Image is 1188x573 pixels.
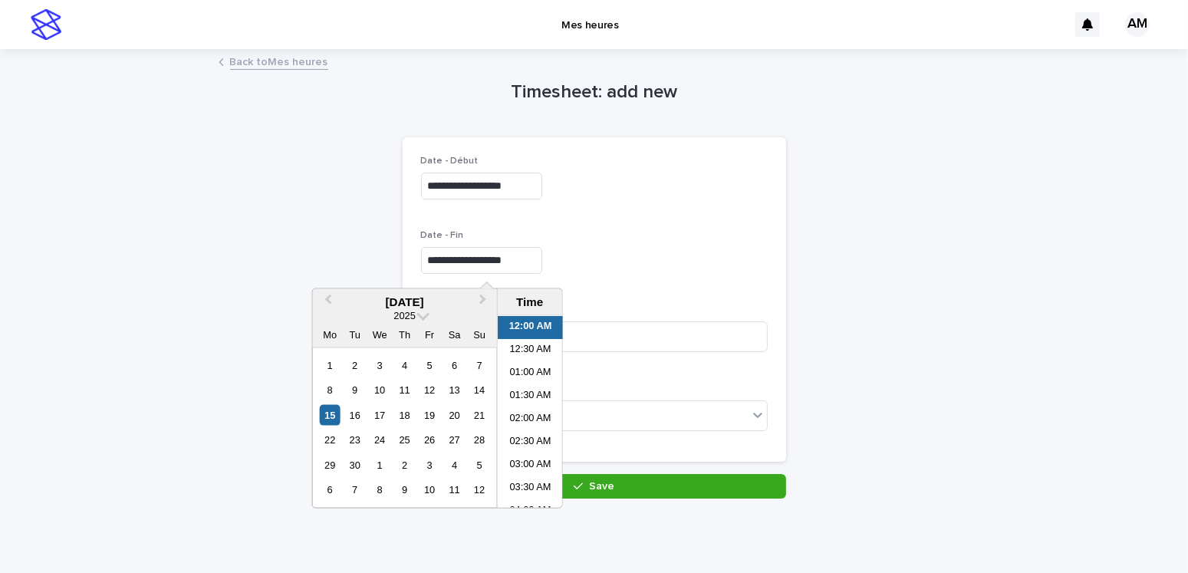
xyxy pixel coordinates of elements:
[498,339,563,362] li: 12:30 AM
[313,295,497,309] div: [DATE]
[344,405,365,426] div: Choose Tuesday, 16 September 2025
[502,295,558,309] div: Time
[421,231,464,240] span: Date - Fin
[498,362,563,385] li: 01:00 AM
[344,324,365,345] div: Tu
[394,405,415,426] div: Choose Thursday, 18 September 2025
[469,479,489,500] div: Choose Sunday, 12 October 2025
[444,324,465,345] div: Sa
[314,291,339,315] button: Previous Month
[498,477,563,500] li: 03:30 AM
[370,355,390,376] div: Choose Wednesday, 3 September 2025
[469,455,489,476] div: Choose Sunday, 5 October 2025
[498,385,563,408] li: 01:30 AM
[370,405,390,426] div: Choose Wednesday, 17 September 2025
[370,324,390,345] div: We
[320,430,341,450] div: Choose Monday, 22 September 2025
[469,380,489,400] div: Choose Sunday, 14 September 2025
[394,479,415,500] div: Choose Thursday, 9 October 2025
[444,355,465,376] div: Choose Saturday, 6 September 2025
[444,405,465,426] div: Choose Saturday, 20 September 2025
[498,431,563,454] li: 02:30 AM
[498,316,563,339] li: 12:00 AM
[393,310,415,321] span: 2025
[420,430,440,450] div: Choose Friday, 26 September 2025
[320,479,341,500] div: Choose Monday, 6 October 2025
[469,324,489,345] div: Su
[420,324,440,345] div: Fr
[320,355,341,376] div: Choose Monday, 1 September 2025
[318,353,492,502] div: month 2025-09
[394,355,415,376] div: Choose Thursday, 4 September 2025
[370,479,390,500] div: Choose Wednesday, 8 October 2025
[420,405,440,426] div: Choose Friday, 19 September 2025
[1125,12,1150,37] div: AM
[498,454,563,477] li: 03:00 AM
[394,380,415,400] div: Choose Thursday, 11 September 2025
[370,455,390,476] div: Choose Wednesday, 1 October 2025
[394,324,415,345] div: Th
[420,479,440,500] div: Choose Friday, 10 October 2025
[444,455,465,476] div: Choose Saturday, 4 October 2025
[230,52,328,70] a: Back toMes heures
[498,500,563,523] li: 04:00 AM
[444,380,465,400] div: Choose Saturday, 13 September 2025
[469,405,489,426] div: Choose Sunday, 21 September 2025
[344,455,365,476] div: Choose Tuesday, 30 September 2025
[344,479,365,500] div: Choose Tuesday, 7 October 2025
[469,430,489,450] div: Choose Sunday, 28 September 2025
[320,324,341,345] div: Mo
[370,380,390,400] div: Choose Wednesday, 10 September 2025
[344,380,365,400] div: Choose Tuesday, 9 September 2025
[589,481,614,492] span: Save
[320,455,341,476] div: Choose Monday, 29 September 2025
[31,9,61,40] img: stacker-logo-s-only.png
[403,81,786,104] h1: Timesheet: add new
[472,291,497,315] button: Next Month
[498,408,563,431] li: 02:00 AM
[344,430,365,450] div: Choose Tuesday, 23 September 2025
[320,405,341,426] div: Choose Monday, 15 September 2025
[444,430,465,450] div: Choose Saturday, 27 September 2025
[420,455,440,476] div: Choose Friday, 3 October 2025
[370,430,390,450] div: Choose Wednesday, 24 September 2025
[469,355,489,376] div: Choose Sunday, 7 September 2025
[420,380,440,400] div: Choose Friday, 12 September 2025
[421,156,479,166] span: Date - Début
[444,479,465,500] div: Choose Saturday, 11 October 2025
[344,355,365,376] div: Choose Tuesday, 2 September 2025
[403,474,786,499] button: Save
[394,430,415,450] div: Choose Thursday, 25 September 2025
[394,455,415,476] div: Choose Thursday, 2 October 2025
[320,380,341,400] div: Choose Monday, 8 September 2025
[420,355,440,376] div: Choose Friday, 5 September 2025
